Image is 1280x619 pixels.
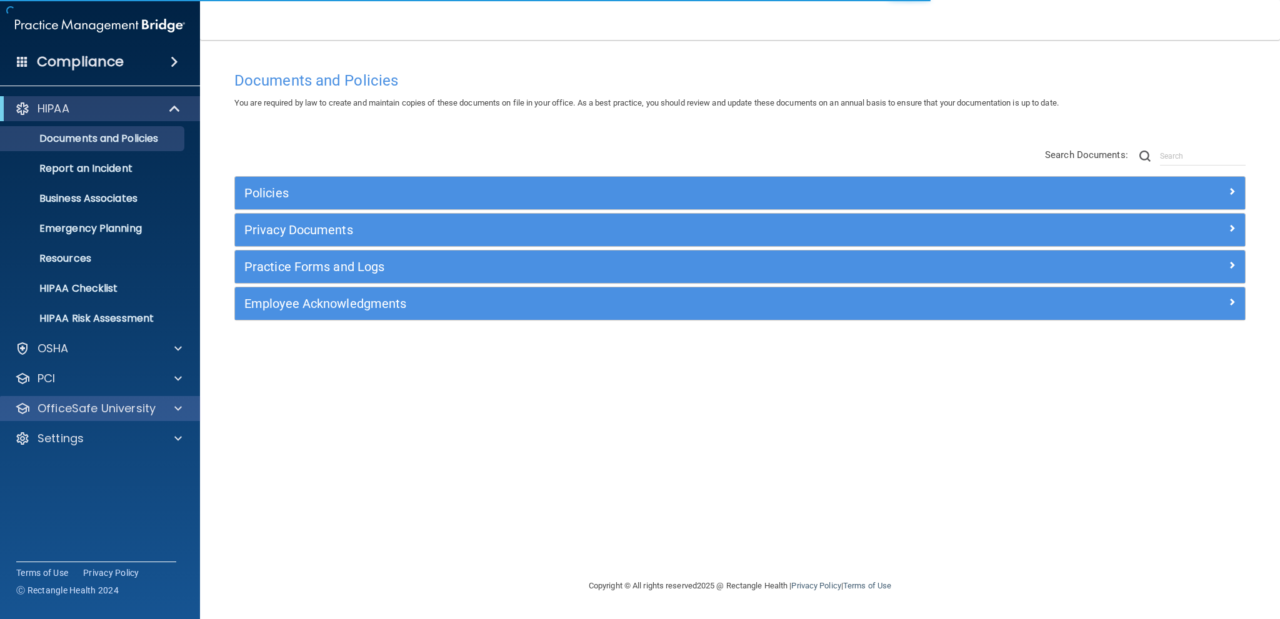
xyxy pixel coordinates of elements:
[8,282,179,295] p: HIPAA Checklist
[1045,149,1128,161] span: Search Documents:
[234,98,1059,107] span: You are required by law to create and maintain copies of these documents on file in your office. ...
[37,101,69,116] p: HIPAA
[244,257,1236,277] a: Practice Forms and Logs
[15,341,182,356] a: OSHA
[244,186,983,200] h5: Policies
[37,401,156,416] p: OfficeSafe University
[15,431,182,446] a: Settings
[37,371,55,386] p: PCI
[37,53,124,71] h4: Compliance
[16,584,119,597] span: Ⓒ Rectangle Health 2024
[843,581,891,590] a: Terms of Use
[244,260,983,274] h5: Practice Forms and Logs
[8,222,179,235] p: Emergency Planning
[8,192,179,205] p: Business Associates
[244,183,1236,203] a: Policies
[8,312,179,325] p: HIPAA Risk Assessment
[8,162,179,175] p: Report an Incident
[244,297,983,310] h5: Employee Acknowledgments
[83,567,139,579] a: Privacy Policy
[15,371,182,386] a: PCI
[8,252,179,265] p: Resources
[8,132,179,145] p: Documents and Policies
[512,566,968,606] div: Copyright © All rights reserved 2025 @ Rectangle Health | |
[1160,147,1246,166] input: Search
[15,13,185,38] img: PMB logo
[16,567,68,579] a: Terms of Use
[37,341,69,356] p: OSHA
[37,431,84,446] p: Settings
[1064,530,1265,580] iframe: Drift Widget Chat Controller
[1139,151,1151,162] img: ic-search.3b580494.png
[244,223,983,237] h5: Privacy Documents
[15,401,182,416] a: OfficeSafe University
[15,101,181,116] a: HIPAA
[234,72,1246,89] h4: Documents and Policies
[791,581,841,590] a: Privacy Policy
[244,220,1236,240] a: Privacy Documents
[244,294,1236,314] a: Employee Acknowledgments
